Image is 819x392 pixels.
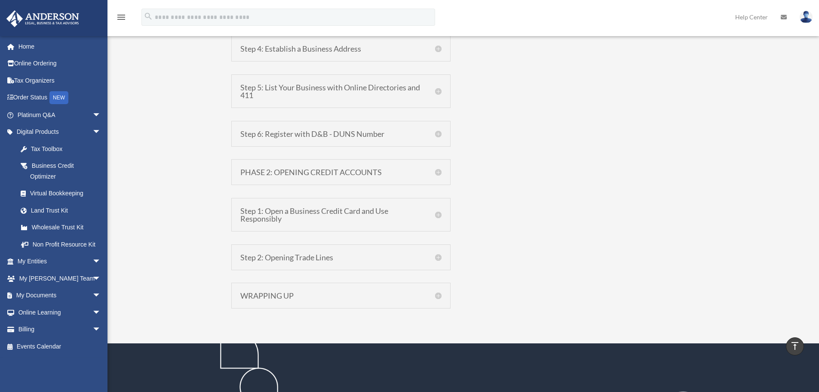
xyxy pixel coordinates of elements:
div: Wholesale Trust Kit [30,222,103,233]
span: arrow_drop_down [92,304,110,321]
a: Tax Organizers [6,72,114,89]
img: Anderson Advisors Platinum Portal [4,10,82,27]
span: arrow_drop_down [92,123,110,141]
div: Tax Toolbox [30,144,103,154]
div: NEW [49,91,68,104]
div: Virtual Bookkeeping [30,188,103,199]
i: search [144,12,153,21]
img: User Pic [800,11,813,23]
i: vertical_align_top [790,341,800,351]
a: Tax Toolbox [12,140,114,157]
a: Digital Productsarrow_drop_down [6,123,114,141]
span: arrow_drop_down [92,270,110,287]
h5: Step 2: Opening Trade Lines [240,253,442,261]
h5: Step 6: Register with D&B - DUNS Number [240,130,442,138]
div: Business Credit Optimizer [30,161,99,182]
h5: WRAPPING UP [240,292,442,299]
a: Home [6,38,114,55]
span: arrow_drop_down [92,106,110,124]
i: menu [116,12,126,22]
a: My Documentsarrow_drop_down [6,287,114,304]
h5: Step 1: Open a Business Credit Card and Use Responsibly [240,207,442,222]
a: vertical_align_top [786,337,804,355]
a: My [PERSON_NAME] Teamarrow_drop_down [6,270,114,287]
span: arrow_drop_down [92,321,110,339]
h5: PHASE 2: OPENING CREDIT ACCOUNTS [240,168,442,176]
a: Land Trust Kit [12,202,114,219]
h5: Step 5: List Your Business with Online Directories and 411 [240,83,442,99]
a: Online Ordering [6,55,114,72]
a: Events Calendar [6,338,114,355]
span: arrow_drop_down [92,253,110,271]
a: Non Profit Resource Kit [12,236,114,253]
a: menu [116,15,126,22]
a: Wholesale Trust Kit [12,219,114,236]
a: Order StatusNEW [6,89,114,107]
a: Platinum Q&Aarrow_drop_down [6,106,114,123]
h5: Step 4: Establish a Business Address [240,45,442,52]
a: Virtual Bookkeeping [12,185,114,202]
a: Online Learningarrow_drop_down [6,304,114,321]
a: My Entitiesarrow_drop_down [6,253,114,270]
div: Non Profit Resource Kit [30,239,103,250]
a: Business Credit Optimizer [12,157,110,185]
div: Land Trust Kit [30,205,103,216]
a: Billingarrow_drop_down [6,321,114,338]
span: arrow_drop_down [92,287,110,305]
